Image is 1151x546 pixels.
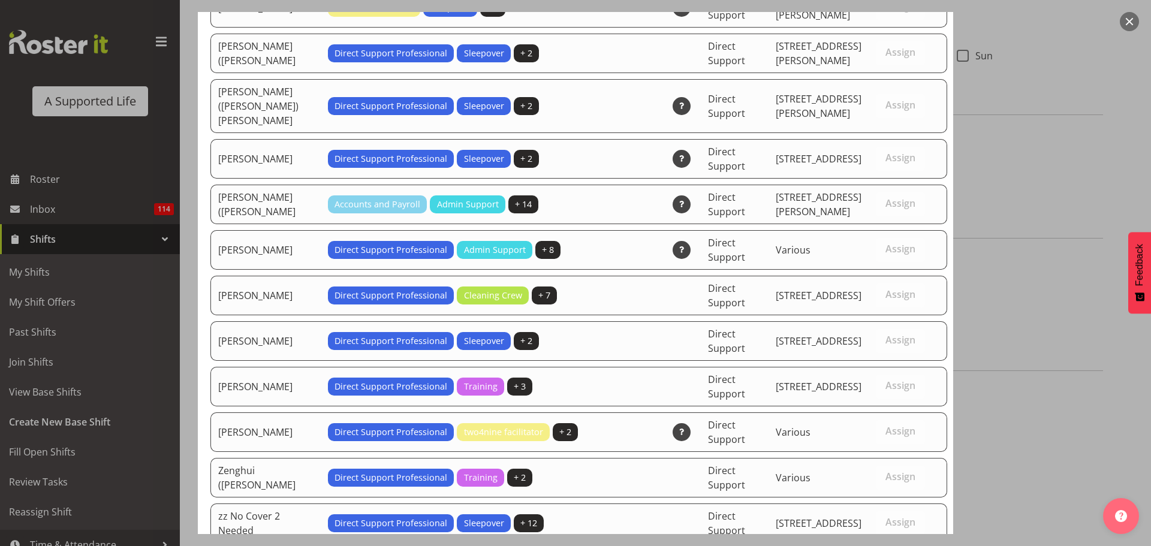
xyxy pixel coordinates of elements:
span: Direct Support [708,509,745,537]
span: Assign [885,379,915,391]
span: Direct Support Professional [335,517,447,530]
span: Assign [885,243,915,255]
span: Direct Support Professional [335,471,447,484]
span: + 2 [520,334,532,348]
td: [PERSON_NAME] [210,230,321,270]
span: Direct Support [708,40,745,67]
span: Admin Support [437,198,499,211]
span: Assign [885,197,915,209]
td: [PERSON_NAME] [210,367,321,406]
span: Sleepover [464,99,504,113]
span: [STREET_ADDRESS] [776,380,861,393]
td: [PERSON_NAME] ([PERSON_NAME]) [PERSON_NAME] [210,79,321,133]
span: + 12 [520,517,537,530]
span: Direct Support [708,464,745,491]
span: Direct Support [708,236,745,264]
td: [PERSON_NAME] ([PERSON_NAME] [210,34,321,73]
span: Direct Support [708,282,745,309]
span: [STREET_ADDRESS][PERSON_NAME] [776,92,861,120]
span: [STREET_ADDRESS] [776,334,861,348]
span: Assign [885,152,915,164]
td: [PERSON_NAME] ([PERSON_NAME] [210,185,321,224]
span: Various [776,471,810,484]
span: Direct Support [708,327,745,355]
td: [PERSON_NAME] [210,321,321,361]
span: Training [464,380,498,393]
span: Assign [885,334,915,346]
td: [PERSON_NAME] [210,139,321,179]
span: Direct Support Professional [335,334,447,348]
span: + 2 [520,47,532,60]
span: Assign [885,470,915,482]
span: Accounts and Payroll [335,198,420,211]
span: Direct Support [708,418,745,446]
button: Feedback - Show survey [1128,232,1151,313]
span: Admin Support [464,243,526,257]
span: Direct Support Professional [335,99,447,113]
span: Direct Support Professional [335,152,447,165]
span: [STREET_ADDRESS] [776,517,861,530]
td: [PERSON_NAME] [210,276,321,315]
span: Training [464,471,498,484]
span: Assign [885,425,915,437]
span: Direct Support Professional [335,47,447,60]
span: Direct Support Professional [335,426,447,439]
span: Direct Support [708,92,745,120]
span: [STREET_ADDRESS][PERSON_NAME] [776,40,861,67]
span: [STREET_ADDRESS] [776,152,861,165]
td: Zenghui ([PERSON_NAME] [210,458,321,497]
span: Assign [885,46,915,58]
span: Various [776,426,810,439]
span: Various [776,243,810,257]
span: + 2 [514,471,526,484]
span: Direct Support [708,145,745,173]
span: + 14 [515,198,532,211]
span: Assign [885,99,915,111]
span: Direct Support Professional [335,380,447,393]
img: help-xxl-2.png [1115,510,1127,522]
span: Feedback [1134,244,1145,286]
span: + 8 [542,243,554,257]
span: Assign [885,516,915,528]
span: + 3 [514,380,526,393]
td: [PERSON_NAME] [210,412,321,452]
span: Cleaning Crew [464,289,522,302]
span: + 2 [520,152,532,165]
span: Sleepover [464,47,504,60]
span: Sleepover [464,334,504,348]
span: Sleepover [464,152,504,165]
span: Direct Support Professional [335,289,447,302]
span: [STREET_ADDRESS][PERSON_NAME] [776,191,861,218]
td: zz No Cover 2 Needed [210,503,321,543]
span: Direct Support [708,191,745,218]
span: Assign [885,288,915,300]
span: Direct Support [708,373,745,400]
span: + 2 [520,99,532,113]
span: Direct Support Professional [335,243,447,257]
span: Assign [885,1,915,13]
span: [STREET_ADDRESS] [776,289,861,302]
span: + 7 [538,289,550,302]
span: Sleepover [464,517,504,530]
span: + 2 [559,426,571,439]
span: two4nine facilitator [464,426,543,439]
